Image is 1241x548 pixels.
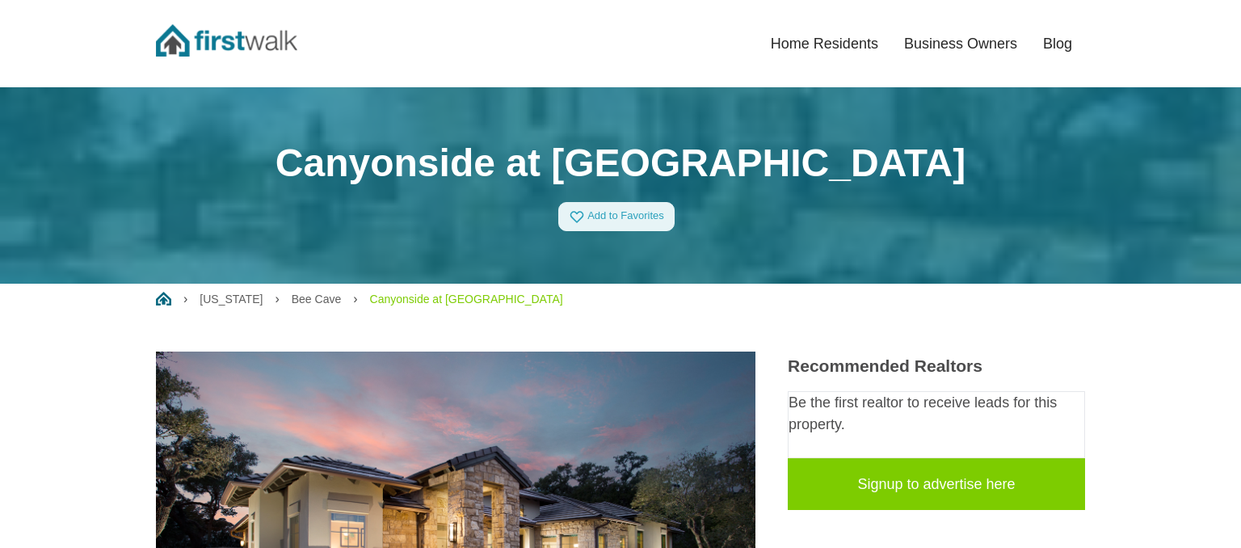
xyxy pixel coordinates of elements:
a: Home Residents [758,26,891,61]
a: Signup to advertise here [788,458,1085,510]
a: Add to Favorites [558,202,675,231]
a: Canyonside at [GEOGRAPHIC_DATA] [370,293,563,306]
a: [US_STATE] [200,293,263,306]
h1: Canyonside at [GEOGRAPHIC_DATA] [156,140,1085,187]
p: Be the first realtor to receive leads for this property. [789,392,1084,436]
span: Add to Favorites [587,210,664,222]
img: FirstWalk [156,24,297,57]
a: Bee Cave [292,293,341,306]
h3: Recommended Realtors [788,356,1085,376]
a: Blog [1030,26,1085,61]
a: Business Owners [891,26,1030,61]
